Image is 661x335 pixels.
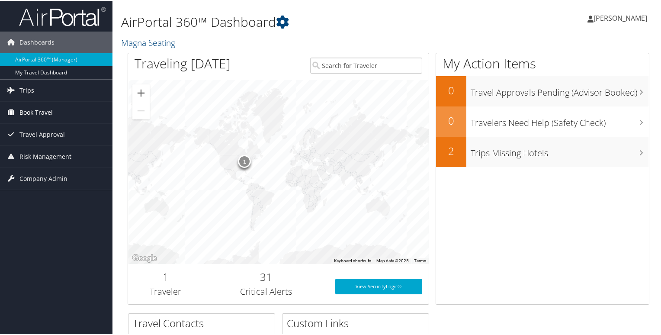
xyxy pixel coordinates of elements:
[436,54,649,72] h1: My Action Items
[436,82,466,97] h2: 0
[135,54,231,72] h1: Traveling [DATE]
[121,36,177,48] a: Magna Seating
[135,269,197,283] h2: 1
[19,123,65,145] span: Travel Approval
[210,285,322,297] h3: Critical Alerts
[19,6,106,26] img: airportal-logo.png
[132,84,150,101] button: Zoom in
[376,258,409,262] span: Map data ©2025
[133,315,275,330] h2: Travel Contacts
[335,278,423,293] a: View SecurityLogic®
[414,258,426,262] a: Terms (opens in new tab)
[471,112,649,128] h3: Travelers Need Help (Safety Check)
[436,75,649,106] a: 0Travel Approvals Pending (Advisor Booked)
[130,252,159,263] a: Open this area in Google Maps (opens a new window)
[310,57,423,73] input: Search for Traveler
[19,167,67,189] span: Company Admin
[436,136,649,166] a: 2Trips Missing Hotels
[135,285,197,297] h3: Traveler
[287,315,429,330] h2: Custom Links
[436,113,466,127] h2: 0
[436,143,466,158] h2: 2
[19,101,53,122] span: Book Travel
[19,145,71,167] span: Risk Management
[238,154,251,167] div: 1
[121,12,478,30] h1: AirPortal 360™ Dashboard
[19,31,55,52] span: Dashboards
[587,4,656,30] a: [PERSON_NAME]
[210,269,322,283] h2: 31
[471,81,649,98] h3: Travel Approvals Pending (Advisor Booked)
[334,257,371,263] button: Keyboard shortcuts
[436,106,649,136] a: 0Travelers Need Help (Safety Check)
[130,252,159,263] img: Google
[132,101,150,119] button: Zoom out
[594,13,647,22] span: [PERSON_NAME]
[19,79,34,100] span: Trips
[471,142,649,158] h3: Trips Missing Hotels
